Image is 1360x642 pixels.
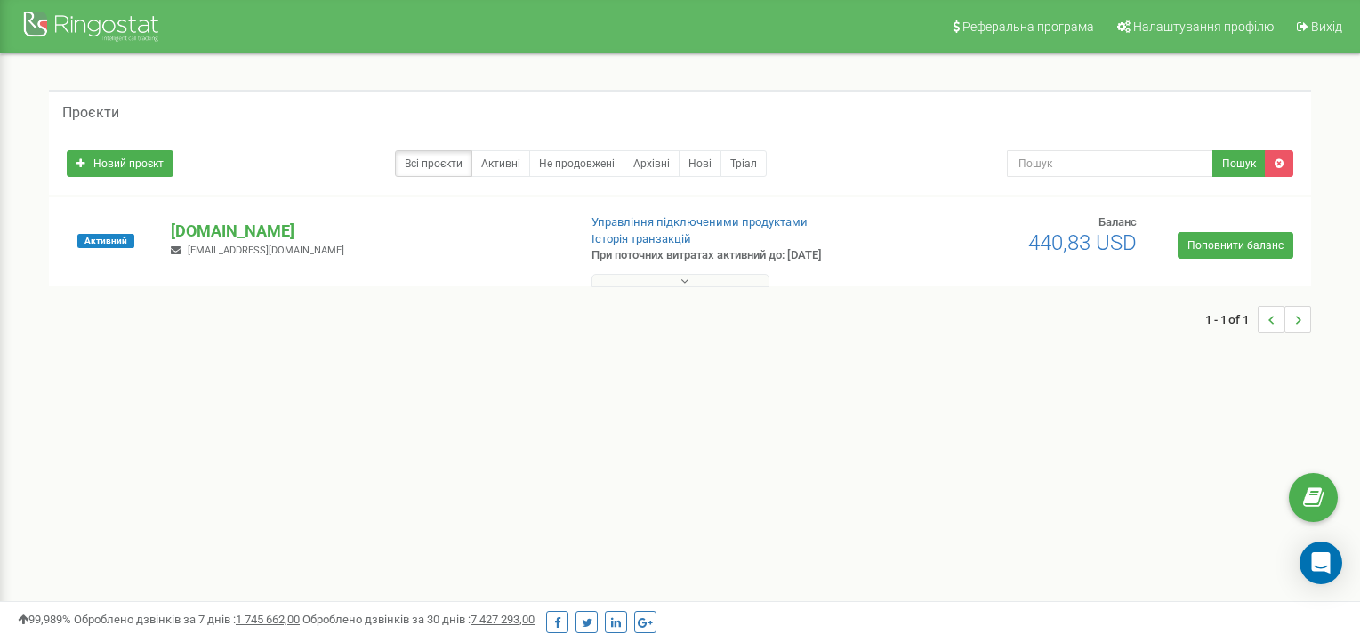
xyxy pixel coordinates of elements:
p: [DOMAIN_NAME] [171,220,562,243]
span: 1 - 1 of 1 [1205,306,1258,333]
span: Баланс [1098,215,1137,229]
a: Всі проєкти [395,150,472,177]
span: Оброблено дзвінків за 7 днів : [74,613,300,626]
a: Архівні [624,150,680,177]
h5: Проєкти [62,105,119,121]
a: Поповнити баланс [1178,232,1293,259]
a: Не продовжені [529,150,624,177]
span: Активний [77,234,134,248]
nav: ... [1205,288,1311,350]
span: [EMAIL_ADDRESS][DOMAIN_NAME] [188,245,344,256]
a: Історія транзакцій [591,232,691,245]
span: Вихід [1311,20,1342,34]
span: Реферальна програма [962,20,1094,34]
a: Новий проєкт [67,150,173,177]
button: Пошук [1212,150,1266,177]
a: Активні [471,150,530,177]
a: Тріал [720,150,767,177]
span: Оброблено дзвінків за 30 днів : [302,613,535,626]
input: Пошук [1007,150,1213,177]
u: 1 745 662,00 [236,613,300,626]
a: Управління підключеними продуктами [591,215,808,229]
a: Нові [679,150,721,177]
div: Open Intercom Messenger [1300,542,1342,584]
p: При поточних витратах активний до: [DATE] [591,247,878,264]
span: 440,83 USD [1028,230,1137,255]
span: Налаштування профілю [1133,20,1274,34]
span: 99,989% [18,613,71,626]
u: 7 427 293,00 [471,613,535,626]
